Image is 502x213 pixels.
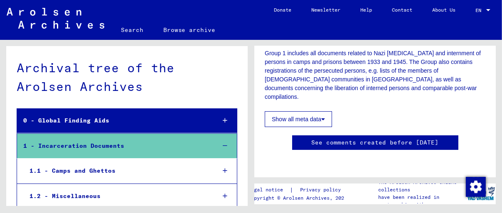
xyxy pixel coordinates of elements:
[293,186,351,194] a: Privacy policy
[378,193,465,208] p: have been realized in partnership with
[23,188,209,204] div: 1.2 - Miscellaneous
[248,194,351,202] p: Copyright © Arolsen Archives, 2021
[23,163,209,179] div: 1.1 - Camps and Ghettos
[312,138,439,147] a: See comments created before [DATE]
[265,111,332,127] button: Show all meta data
[475,7,485,13] span: EN
[17,138,209,154] div: 1 - Incarceration Documents
[466,177,486,197] img: Change consent
[17,113,209,129] div: 0 - Global Finding Aids
[378,179,465,193] p: The Arolsen Archives online collections
[7,8,104,29] img: Arolsen_neg.svg
[17,59,237,96] div: Archival tree of the Arolsen Archives
[111,20,153,40] a: Search
[248,186,351,194] div: |
[248,186,290,194] a: Legal notice
[265,49,485,101] p: Group 1 includes all documents related to Nazi [MEDICAL_DATA] and internment of persons in camps ...
[153,20,226,40] a: Browse archive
